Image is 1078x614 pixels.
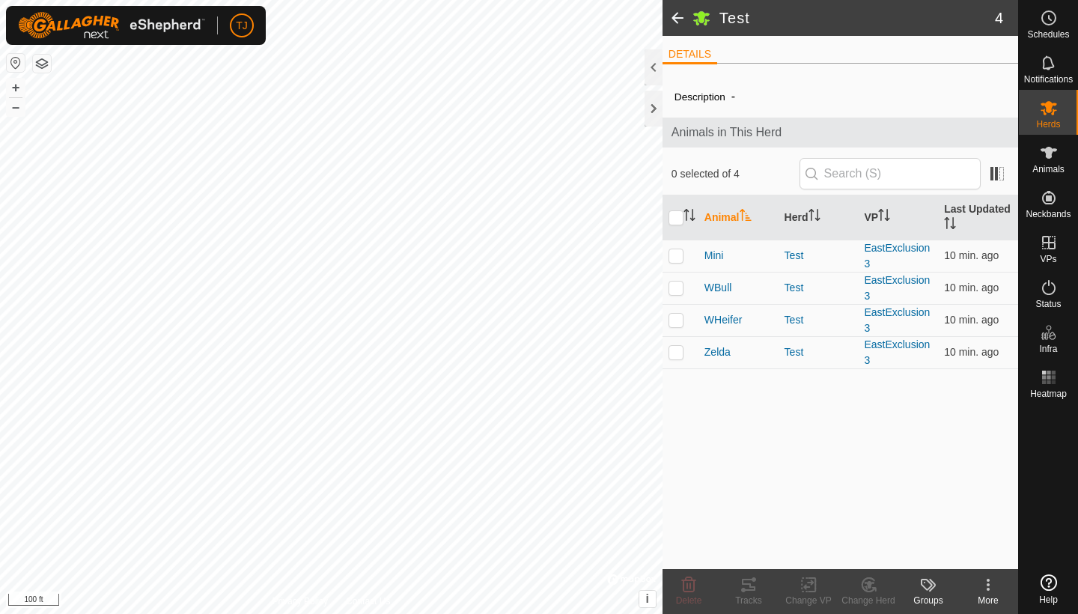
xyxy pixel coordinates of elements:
a: EastExclusion3 [864,274,930,302]
button: + [7,79,25,97]
th: Animal [698,195,779,240]
div: Test [785,344,853,360]
span: Animals [1032,165,1065,174]
span: - [725,84,741,109]
a: EastExclusion3 [864,242,930,270]
th: VP [858,195,938,240]
a: EastExclusion3 [864,306,930,334]
button: Reset Map [7,54,25,72]
p-sorticon: Activate to sort [878,211,890,223]
th: Last Updated [938,195,1018,240]
span: Notifications [1024,75,1073,84]
div: Test [785,248,853,264]
div: Test [785,280,853,296]
div: Test [785,312,853,328]
span: Zelda [704,344,731,360]
span: Sep 24, 2025 at 1:30 PM [944,249,999,261]
span: Delete [676,595,702,606]
a: Contact Us [346,595,390,608]
span: i [646,592,649,605]
p-sorticon: Activate to sort [740,211,752,223]
img: Gallagher Logo [18,12,205,39]
li: DETAILS [663,46,717,64]
span: WHeifer [704,312,743,328]
div: Change VP [779,594,838,607]
a: EastExclusion3 [864,338,930,366]
p-sorticon: Activate to sort [944,219,956,231]
span: Neckbands [1026,210,1071,219]
span: Animals in This Herd [672,124,1009,142]
span: Schedules [1027,30,1069,39]
span: Sep 24, 2025 at 1:30 PM [944,314,999,326]
span: 0 selected of 4 [672,166,800,182]
span: Status [1035,300,1061,308]
span: Sep 24, 2025 at 1:30 PM [944,346,999,358]
span: Infra [1039,344,1057,353]
span: Help [1039,595,1058,604]
span: WBull [704,280,732,296]
div: Groups [898,594,958,607]
label: Description [674,91,725,103]
span: 4 [995,7,1003,29]
button: Map Layers [33,55,51,73]
p-sorticon: Activate to sort [808,211,820,223]
button: i [639,591,656,607]
div: Tracks [719,594,779,607]
span: Herds [1036,120,1060,129]
h2: Test [719,9,995,27]
div: More [958,594,1018,607]
span: VPs [1040,255,1056,264]
button: – [7,98,25,116]
span: Mini [704,248,724,264]
span: TJ [236,18,248,34]
span: Sep 24, 2025 at 1:30 PM [944,282,999,294]
div: Change Herd [838,594,898,607]
a: Help [1019,568,1078,610]
a: Privacy Policy [272,595,328,608]
span: Heatmap [1030,389,1067,398]
p-sorticon: Activate to sort [683,211,695,223]
input: Search (S) [800,158,981,189]
th: Herd [779,195,859,240]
